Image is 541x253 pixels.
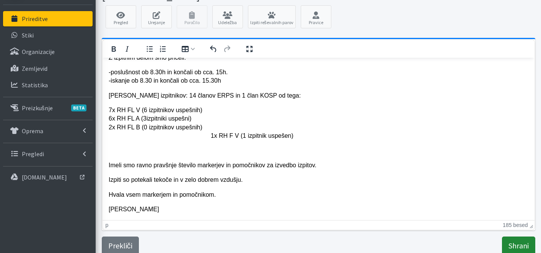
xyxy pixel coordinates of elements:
button: Označen seznam [143,44,156,54]
a: Izpiti reševalnih parov [248,5,296,28]
button: Oštevilčen seznam [156,44,169,54]
a: Zemljevid [3,61,93,76]
a: Pravice [301,5,331,28]
button: Krepko [107,44,120,54]
a: Prireditve [3,11,93,26]
p: Prireditve [22,15,48,23]
p: 7x RH FL V (6 izpitnikov uspešnih) 6x RH FL A (3izpitniki uspešni) 2x RH FL B (0 izpitnikov uspeš... [6,48,426,83]
a: Urejanje [141,5,172,28]
a: PreizkušnjeBETA [3,100,93,116]
p: [DOMAIN_NAME] [22,173,67,181]
p: Oprema [22,127,43,135]
button: 185 besed [503,222,528,228]
a: Pregledi [3,146,93,162]
p: Hvala vsem markerjem in pomočnikom. [6,133,426,141]
button: Ponovno uveljavi [220,44,233,54]
a: Udeležba [212,5,243,28]
p: Imeli smo ravno pravšnje število markerjev in pomočnikov za izvedbo izpitov. [6,103,426,112]
a: [DOMAIN_NAME] [3,170,93,185]
p: -poslušnost ob 8.30h in končali ob cca. 15h. -iskanje ob 8.30 in končali ob cca. 15.30h [6,10,426,28]
p: Pregledi [22,150,44,158]
p: Zemljevid [22,65,47,72]
span: BETA [71,104,86,111]
p: Statistika [22,81,48,89]
a: Organizacije [3,44,93,59]
a: Pregled [106,5,136,28]
button: Razveljavi [207,44,220,54]
p: Preizkušnje [22,104,53,112]
p: Organizacije [22,48,55,55]
button: Tabela [179,44,197,54]
button: Poševno [121,44,134,54]
a: Statistika [3,77,93,93]
div: p [106,222,109,228]
p: [PERSON_NAME] izpitnikov: 14 članov ERPS in 1 član KOSP od tega: [6,34,426,42]
a: Stiki [3,28,93,43]
p: Stiki [22,31,34,39]
p: Izpiti so potekali tekoče in v zelo dobrem vzdušju. [6,118,426,126]
button: Čez cel zaslon [243,44,256,54]
p: [PERSON_NAME] [6,147,426,156]
a: Oprema [3,123,93,139]
div: Press the Up and Down arrow keys to resize the editor. [530,222,533,229]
